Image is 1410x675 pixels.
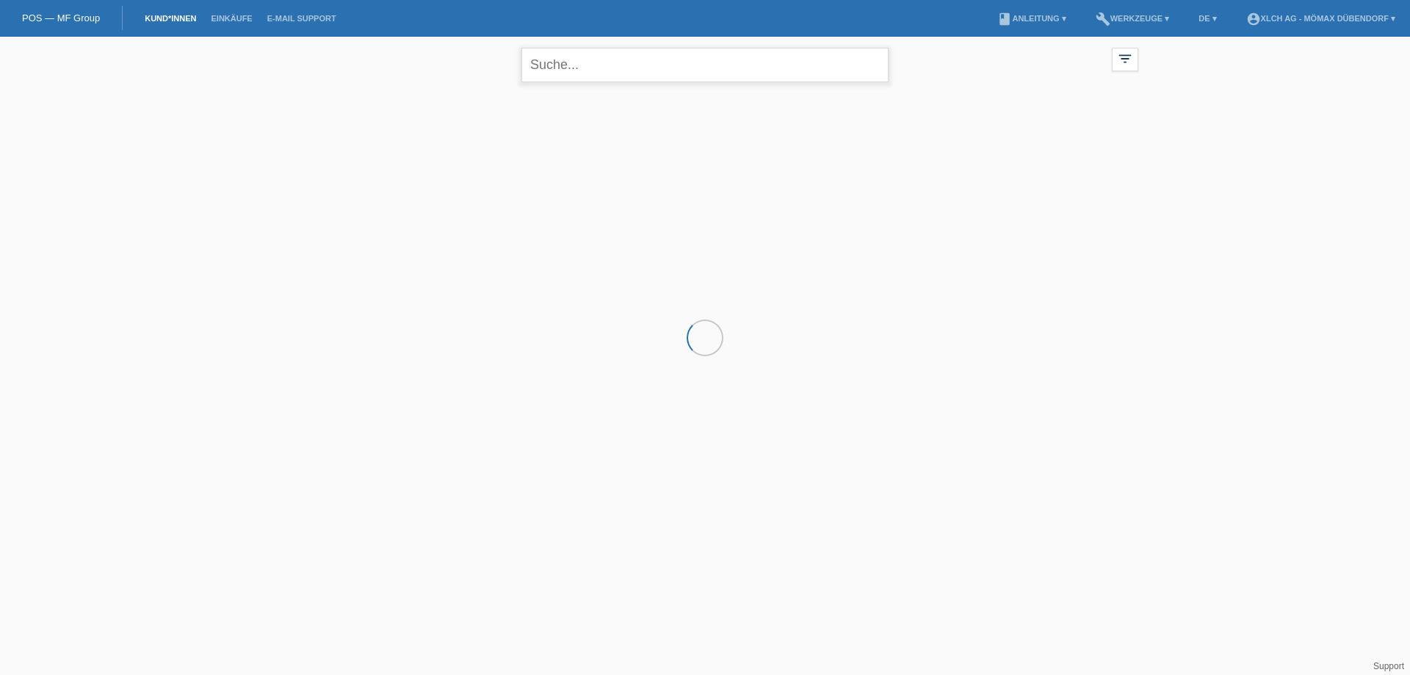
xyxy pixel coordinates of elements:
a: POS — MF Group [22,12,100,24]
a: bookAnleitung ▾ [990,14,1073,23]
i: account_circle [1246,12,1261,26]
i: book [997,12,1012,26]
a: E-Mail Support [260,14,344,23]
i: filter_list [1117,51,1133,67]
a: DE ▾ [1191,14,1223,23]
input: Suche... [521,48,889,82]
a: Kund*innen [137,14,203,23]
a: account_circleXLCH AG - Mömax Dübendorf ▾ [1239,14,1403,23]
i: build [1096,12,1110,26]
a: buildWerkzeuge ▾ [1088,14,1177,23]
a: Support [1373,661,1404,671]
a: Einkäufe [203,14,259,23]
